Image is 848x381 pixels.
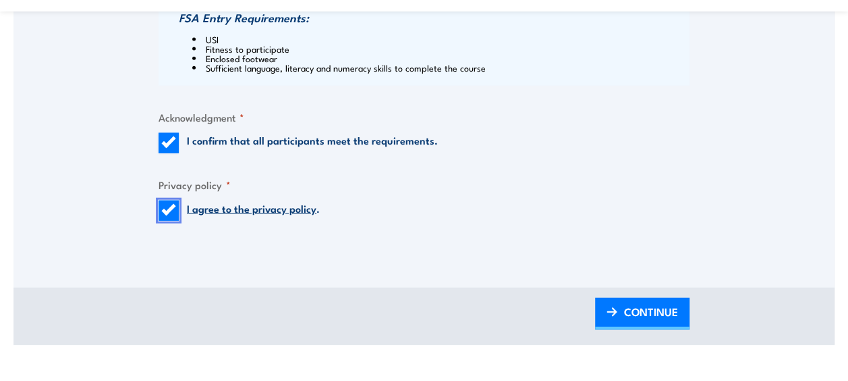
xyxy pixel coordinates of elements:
legend: Privacy policy [159,177,231,193]
a: I agree to the privacy policy [187,201,316,215]
label: I confirm that all participants meet the requirements. [187,133,438,153]
legend: Acknowledgment [159,109,244,125]
span: CONTINUE [624,294,678,330]
h3: FSA Entry Requirements: [179,11,686,24]
li: USI [192,34,686,44]
li: Enclosed footwear [192,53,686,63]
a: CONTINUE [595,298,689,330]
li: Sufficient language, literacy and numeracy skills to complete the course [192,63,686,72]
label: . [187,201,320,221]
li: Fitness to participate [192,44,686,53]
